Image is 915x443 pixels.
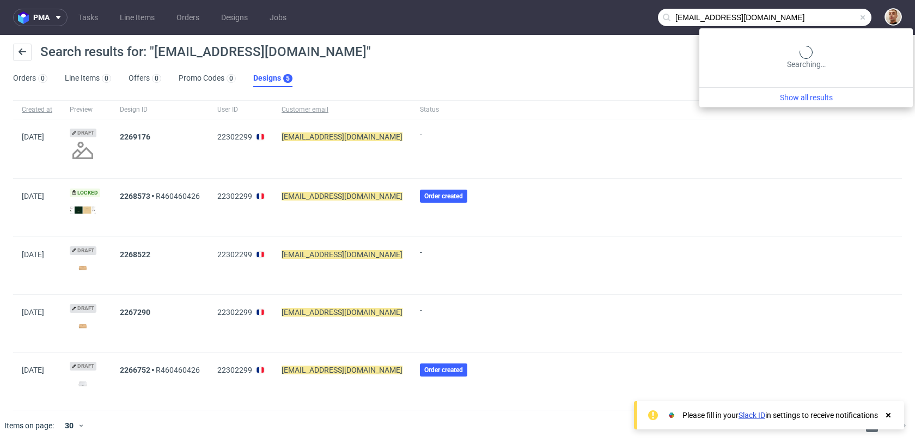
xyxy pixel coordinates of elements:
[70,260,96,275] img: version_two_editor_design.png
[282,366,402,374] mark: [EMAIL_ADDRESS][DOMAIN_NAME]
[156,366,200,374] a: R460460426
[420,248,472,281] span: -
[217,250,252,259] span: 22302299
[58,418,78,433] div: 30
[13,9,68,26] button: pma
[424,366,463,374] span: Order created
[70,129,96,137] span: Draft
[105,75,108,82] div: 0
[70,377,96,391] img: version_two_editor_design.png
[217,308,252,317] span: 22302299
[155,75,158,82] div: 0
[70,206,96,214] img: version_two_editor_design.png
[13,70,47,87] a: Orders0
[286,75,290,82] div: 5
[682,410,878,421] div: Please fill in your in settings to receive notifications
[253,70,292,87] a: Designs5
[70,105,102,114] span: Preview
[70,189,100,197] span: Locked
[424,192,463,201] span: Order created
[22,308,44,317] span: [DATE]
[22,105,52,114] span: Created at
[179,70,236,87] a: Promo Codes0
[40,44,371,59] span: Search results for: "[EMAIL_ADDRESS][DOMAIN_NAME]"
[41,75,45,82] div: 0
[282,308,402,317] mark: [EMAIL_ADDRESS][DOMAIN_NAME]
[120,192,150,201] a: 2268573
[70,304,96,313] span: Draft
[120,366,150,374] a: 2266752
[113,9,161,26] a: Line Items
[120,250,150,259] a: 2268522
[666,410,677,421] img: Slack
[420,306,472,339] span: -
[420,105,472,114] span: Status
[704,46,908,70] div: Searching…
[170,9,206,26] a: Orders
[129,70,161,87] a: Offers0
[120,105,200,114] span: Design ID
[263,9,293,26] a: Jobs
[33,14,50,21] span: pma
[72,9,105,26] a: Tasks
[18,11,33,24] img: logo
[282,250,402,259] mark: [EMAIL_ADDRESS][DOMAIN_NAME]
[217,132,252,141] span: 22302299
[420,130,472,165] span: -
[22,192,44,201] span: [DATE]
[886,9,901,25] img: Bartłomiej Leśniczuk
[229,75,233,82] div: 0
[120,132,150,141] a: 2269176
[217,366,252,374] span: 22302299
[70,362,96,371] span: Draft
[282,132,402,141] mark: [EMAIL_ADDRESS][DOMAIN_NAME]
[704,92,908,103] a: Show all results
[22,250,44,259] span: [DATE]
[217,192,252,201] span: 22302299
[65,70,111,87] a: Line Items0
[22,366,44,374] span: [DATE]
[120,308,150,317] a: 2267290
[70,246,96,255] span: Draft
[282,192,402,201] mark: [EMAIL_ADDRESS][DOMAIN_NAME]
[282,105,402,114] span: Customer email
[739,411,765,420] a: Slack ID
[215,9,254,26] a: Designs
[70,319,96,333] img: version_two_editor_design.png
[4,420,54,431] span: Items on page:
[217,105,264,114] span: User ID
[22,132,44,141] span: [DATE]
[156,192,200,201] a: R460460426
[70,137,96,163] img: no_design.png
